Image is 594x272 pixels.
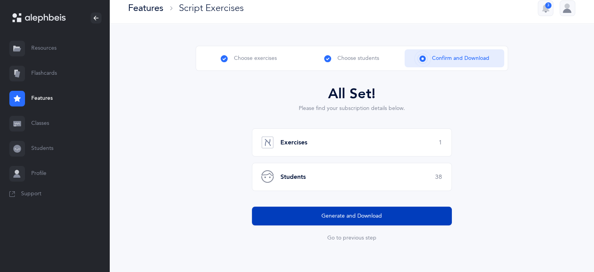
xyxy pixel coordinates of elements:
[128,2,163,14] div: Features
[538,0,553,16] button: 3
[280,173,306,180] b: Students
[179,2,244,14] div: Script Exercises
[327,235,377,241] button: Go to previous step
[435,173,442,180] span: 38
[252,207,452,225] button: Generate and Download
[432,54,489,63] span: Confirm and Download
[252,104,452,119] div: Please find your subscription details below.
[439,139,442,146] span: 1
[234,54,277,63] span: Choose exercises
[261,136,274,149] img: elementary-grey.svg
[545,2,551,9] div: 3
[280,139,307,146] b: Exercises
[252,83,452,104] div: All Set!
[321,212,382,220] span: Generate and Download
[337,54,379,63] span: Choose students
[21,190,41,198] span: Support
